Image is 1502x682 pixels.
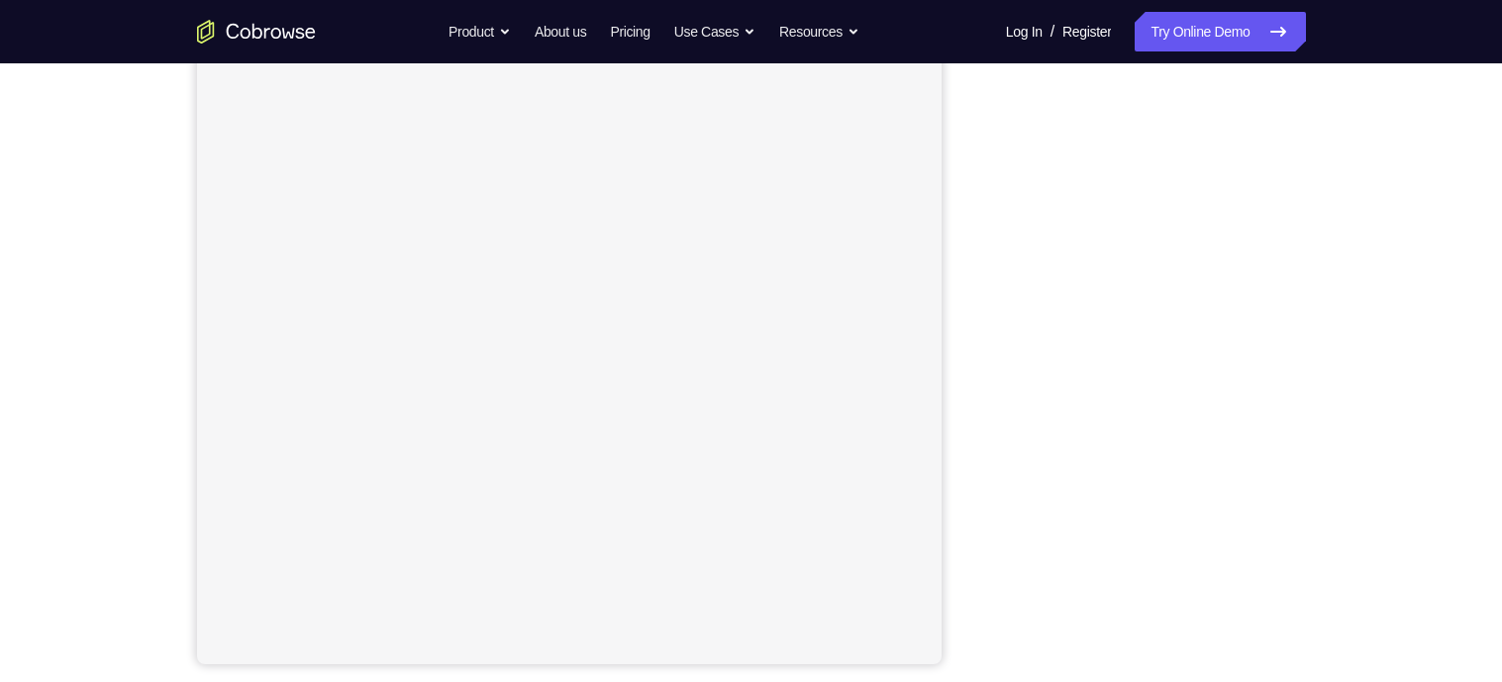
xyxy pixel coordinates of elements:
a: Log In [1006,12,1043,51]
button: Resources [779,12,859,51]
a: Pricing [610,12,650,51]
a: About us [535,12,586,51]
span: / [1051,20,1054,44]
iframe: Agent [197,1,942,664]
button: Product [449,12,511,51]
a: Try Online Demo [1135,12,1305,51]
a: Go to the home page [197,20,316,44]
button: Use Cases [674,12,755,51]
a: Register [1062,12,1111,51]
